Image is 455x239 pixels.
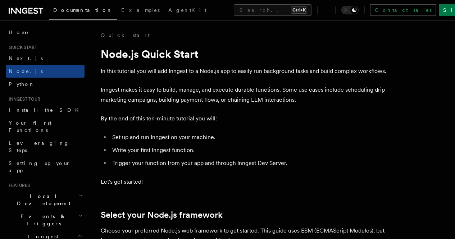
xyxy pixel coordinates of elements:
[9,55,43,61] span: Next.js
[9,160,70,173] span: Setting up your app
[121,7,160,13] span: Examples
[6,193,78,207] span: Local Development
[370,4,436,16] a: Contact sales
[6,26,85,39] a: Home
[101,114,388,124] p: By the end of this ten-minute tutorial you will:
[101,85,388,105] p: Inngest makes it easy to build, manage, and execute durable functions. Some use cases include sch...
[341,6,359,14] button: Toggle dark mode
[164,2,211,19] a: AgentKit
[101,210,223,220] a: Select your Node.js framework
[168,7,206,13] span: AgentKit
[49,2,117,20] a: Documentation
[9,29,29,36] span: Home
[110,158,388,168] li: Trigger your function from your app and through Inngest Dev Server.
[6,157,85,177] a: Setting up your app
[101,47,388,60] h1: Node.js Quick Start
[6,213,78,227] span: Events & Triggers
[6,183,30,188] span: Features
[291,6,307,14] kbd: Ctrl+K
[101,32,150,39] a: Quick start
[9,81,35,87] span: Python
[53,7,113,13] span: Documentation
[9,120,51,133] span: Your first Functions
[6,78,85,91] a: Python
[6,52,85,65] a: Next.js
[6,96,40,102] span: Inngest tour
[6,210,85,230] button: Events & Triggers
[6,45,37,50] span: Quick start
[9,68,43,74] span: Node.js
[110,132,388,142] li: Set up and run Inngest on your machine.
[9,140,69,153] span: Leveraging Steps
[9,107,83,113] span: Install the SDK
[101,66,388,76] p: In this tutorial you will add Inngest to a Node.js app to easily run background tasks and build c...
[110,145,388,155] li: Write your first Inngest function.
[6,137,85,157] a: Leveraging Steps
[6,190,85,210] button: Local Development
[234,4,311,16] button: Search...Ctrl+K
[6,65,85,78] a: Node.js
[117,2,164,19] a: Examples
[101,177,388,187] p: Let's get started!
[6,104,85,116] a: Install the SDK
[6,116,85,137] a: Your first Functions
